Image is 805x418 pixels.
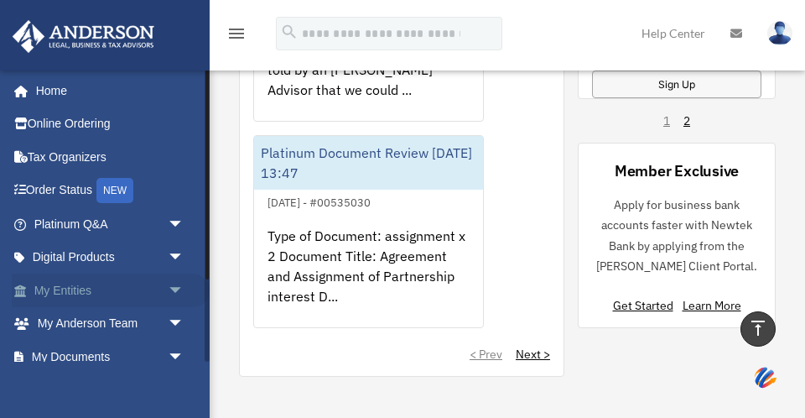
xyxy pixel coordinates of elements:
[592,195,761,277] p: Apply for business bank accounts faster with Newtek Bank by applying from the [PERSON_NAME] Clien...
[12,241,210,274] a: Digital Productsarrow_drop_down
[12,307,210,341] a: My Anderson Teamarrow_drop_down
[683,298,741,313] a: Learn More
[751,362,780,393] img: svg+xml;base64,PHN2ZyB3aWR0aD0iNDQiIGhlaWdodD0iNDQiIHZpZXdCb3g9IjAgMCA0NCA0NCIgZmlsbD0ibm9uZSIgeG...
[168,207,201,242] span: arrow_drop_down
[613,298,680,313] a: Get Started
[253,135,484,328] a: Platinum Document Review [DATE] 13:47[DATE] - #00535030Type of Document: assignment x 2 Document ...
[168,241,201,275] span: arrow_drop_down
[12,74,201,107] a: Home
[12,107,210,141] a: Online Ordering
[740,311,776,347] a: vertical_align_top
[12,140,210,174] a: Tax Organizers
[168,340,201,374] span: arrow_drop_down
[226,24,247,44] i: menu
[767,21,792,45] img: User Pic
[748,318,768,338] i: vertical_align_top
[12,340,210,374] a: My Documentsarrow_drop_down
[168,274,201,308] span: arrow_drop_down
[254,192,384,210] div: [DATE] - #00535030
[12,207,210,241] a: Platinum Q&Aarrow_drop_down
[12,174,210,208] a: Order StatusNEW
[254,136,483,190] div: Platinum Document Review [DATE] 13:47
[168,307,201,342] span: arrow_drop_down
[254,6,483,137] div: We have a condo and a home in our personal names. We were told by an [PERSON_NAME] Advisor that w...
[12,274,210,307] a: My Entitiesarrow_drop_down
[226,29,247,44] a: menu
[96,178,133,203] div: NEW
[683,112,690,129] a: 2
[8,20,159,53] img: Anderson Advisors Platinum Portal
[280,23,299,41] i: search
[516,346,550,363] a: Next >
[592,71,761,98] a: Sign Up
[254,212,483,343] div: Type of Document: assignment x 2 Document Title: Agreement and Assignment of Partnership interest...
[615,160,739,181] div: Member Exclusive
